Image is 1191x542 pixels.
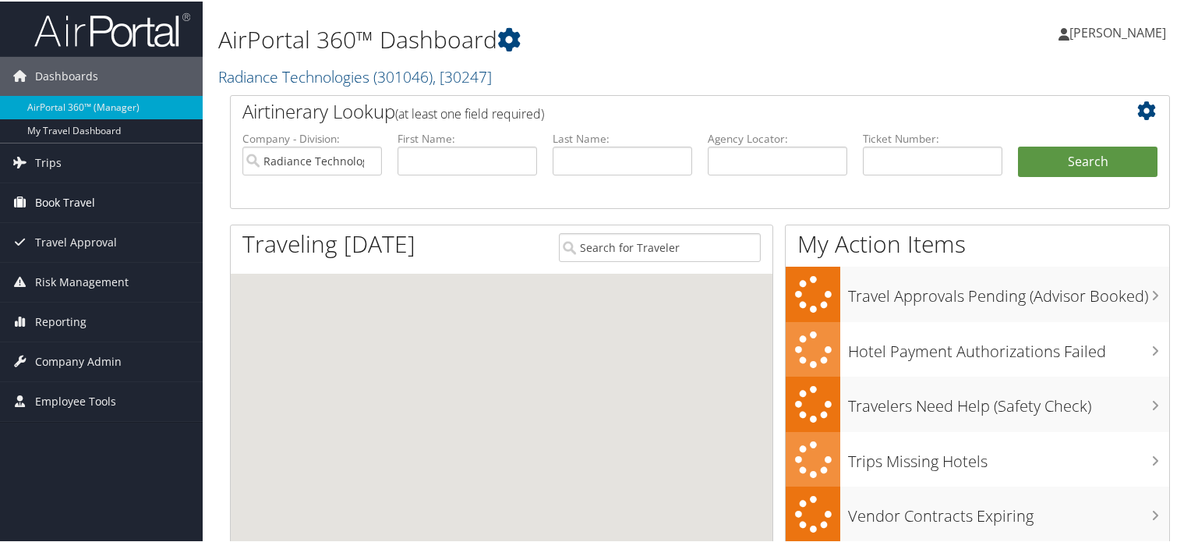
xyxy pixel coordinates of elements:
[848,386,1169,416] h3: Travelers Need Help (Safety Check)
[786,430,1169,486] a: Trips Missing Hotels
[35,55,98,94] span: Dashboards
[786,321,1169,376] a: Hotel Payment Authorizations Failed
[373,65,433,86] span: ( 301046 )
[1018,145,1157,176] button: Search
[553,129,692,145] label: Last Name:
[786,265,1169,321] a: Travel Approvals Pending (Advisor Booked)
[848,441,1169,471] h3: Trips Missing Hotels
[398,129,537,145] label: First Name:
[1058,8,1182,55] a: [PERSON_NAME]
[1069,23,1166,40] span: [PERSON_NAME]
[242,129,382,145] label: Company - Division:
[34,10,190,47] img: airportal-logo.png
[218,65,492,86] a: Radiance Technologies
[35,261,129,300] span: Risk Management
[786,375,1169,430] a: Travelers Need Help (Safety Check)
[35,142,62,181] span: Trips
[559,232,762,260] input: Search for Traveler
[395,104,544,121] span: (at least one field required)
[786,485,1169,540] a: Vendor Contracts Expiring
[848,276,1169,306] h3: Travel Approvals Pending (Advisor Booked)
[708,129,847,145] label: Agency Locator:
[242,226,415,259] h1: Traveling [DATE]
[35,301,87,340] span: Reporting
[433,65,492,86] span: , [ 30247 ]
[848,331,1169,361] h3: Hotel Payment Authorizations Failed
[863,129,1002,145] label: Ticket Number:
[218,22,861,55] h1: AirPortal 360™ Dashboard
[848,496,1169,526] h3: Vendor Contracts Expiring
[786,226,1169,259] h1: My Action Items
[35,182,95,221] span: Book Travel
[35,341,122,380] span: Company Admin
[35,381,116,420] span: Employee Tools
[242,97,1080,123] h2: Airtinerary Lookup
[35,221,117,260] span: Travel Approval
